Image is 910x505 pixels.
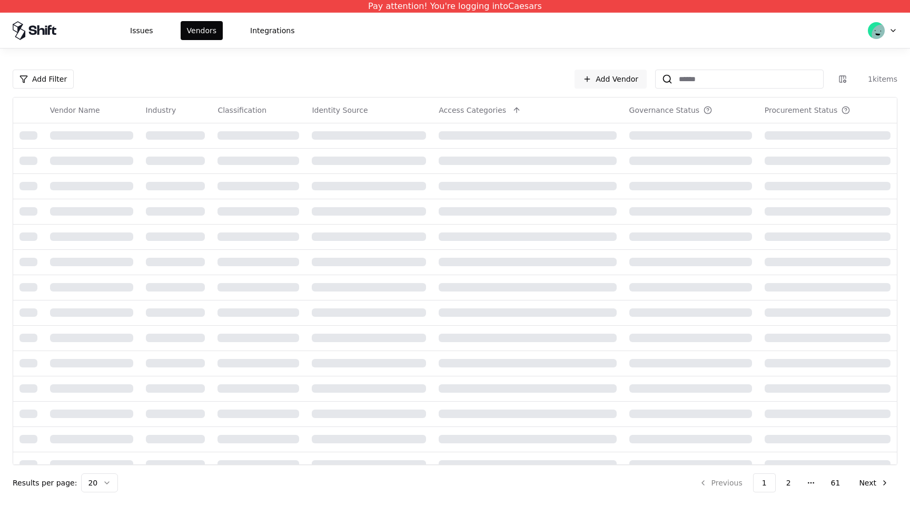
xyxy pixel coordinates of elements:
[146,105,176,115] div: Industry
[312,105,368,115] div: Identity Source
[823,473,849,492] button: 61
[439,105,506,115] div: Access Categories
[575,70,647,89] a: Add Vendor
[244,21,301,40] button: Integrations
[753,473,776,492] button: 1
[13,70,74,89] button: Add Filter
[124,21,160,40] button: Issues
[778,473,799,492] button: 2
[217,105,266,115] div: Classification
[181,21,223,40] button: Vendors
[855,74,897,84] div: 1k items
[850,473,897,492] button: Next
[765,105,838,115] div: Procurement Status
[629,105,700,115] div: Governance Status
[690,473,897,492] nav: pagination
[50,105,100,115] div: Vendor Name
[13,478,77,488] p: Results per page:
